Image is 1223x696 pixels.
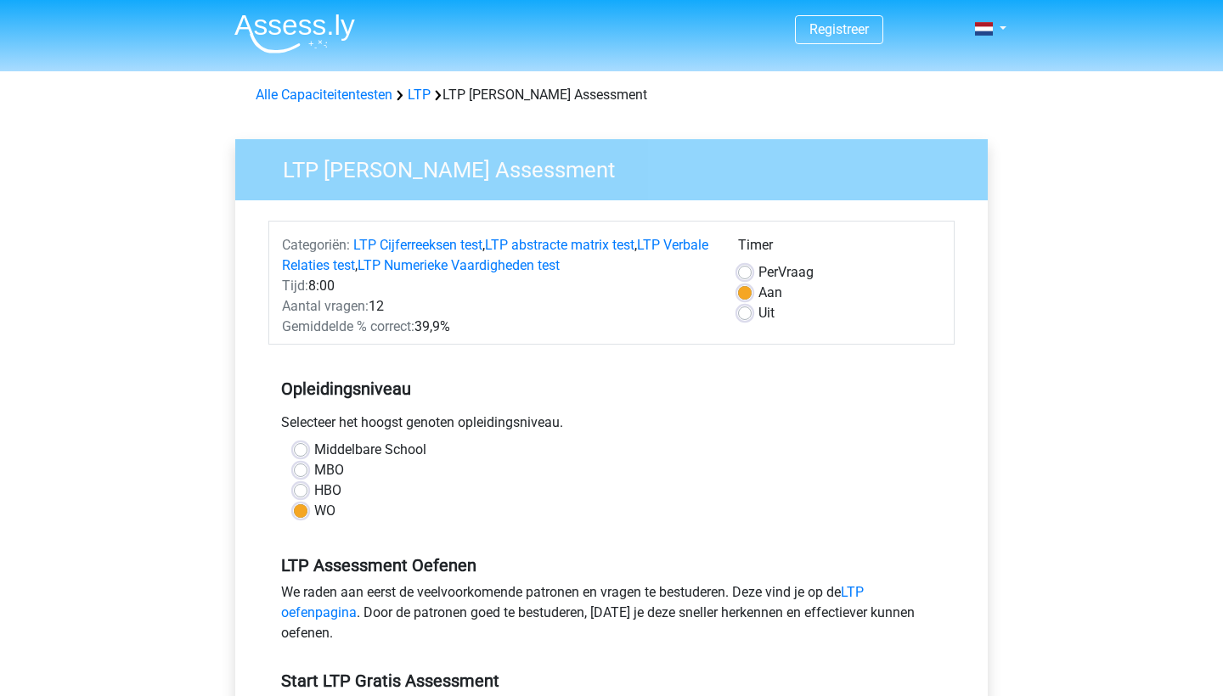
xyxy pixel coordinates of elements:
[485,237,634,253] a: LTP abstracte matrix test
[269,276,725,296] div: 8:00
[408,87,431,103] a: LTP
[358,257,560,273] a: LTP Numerieke Vaardigheden test
[262,150,975,183] h3: LTP [PERSON_NAME] Assessment
[281,555,942,575] h5: LTP Assessment Oefenen
[269,317,725,337] div: 39,9%
[314,460,344,480] label: MBO
[282,298,369,314] span: Aantal vragen:
[314,440,426,460] label: Middelbare School
[809,21,869,37] a: Registreer
[281,372,942,406] h5: Opleidingsniveau
[758,283,782,303] label: Aan
[234,14,355,53] img: Assessly
[268,413,955,440] div: Selecteer het hoogst genoten opleidingsniveau.
[249,85,974,105] div: LTP [PERSON_NAME] Assessment
[269,235,725,276] div: , , ,
[282,278,308,294] span: Tijd:
[282,237,350,253] span: Categoriën:
[281,671,942,691] h5: Start LTP Gratis Assessment
[314,480,341,501] label: HBO
[758,303,775,323] label: Uit
[314,501,335,521] label: WO
[738,235,941,262] div: Timer
[256,87,392,103] a: Alle Capaciteitentesten
[758,262,814,283] label: Vraag
[269,296,725,317] div: 12
[268,582,955,650] div: We raden aan eerst de veelvoorkomende patronen en vragen te bestuderen. Deze vind je op de . Door...
[353,237,482,253] a: LTP Cijferreeksen test
[282,318,414,334] span: Gemiddelde % correct:
[758,264,778,280] span: Per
